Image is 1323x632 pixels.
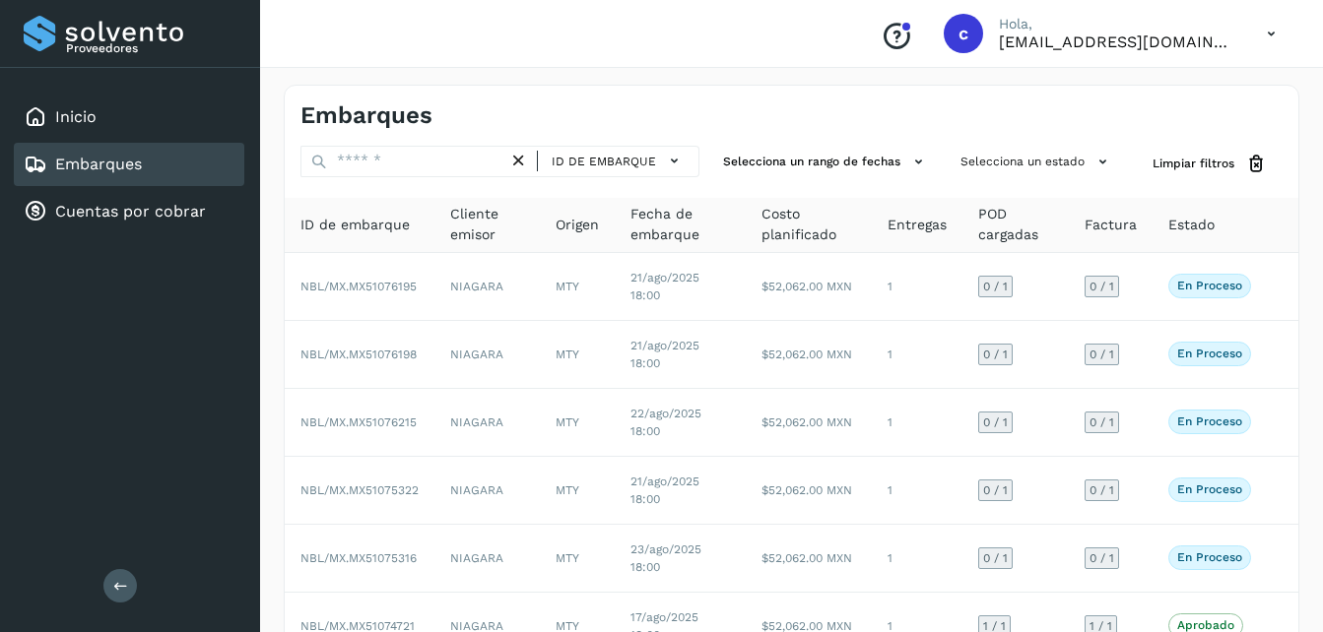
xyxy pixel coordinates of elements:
[1090,281,1114,292] span: 0 / 1
[983,552,1008,564] span: 0 / 1
[434,321,540,389] td: NIAGARA
[55,155,142,173] a: Embarques
[983,484,1008,496] span: 0 / 1
[978,204,1053,245] span: POD cargadas
[746,525,872,593] td: $52,062.00 MXN
[434,525,540,593] td: NIAGARA
[540,321,615,389] td: MTY
[630,474,699,506] span: 21/ago/2025 18:00
[300,551,417,565] span: NBL/MX.MX51075316
[14,143,244,186] div: Embarques
[434,253,540,321] td: NIAGARA
[983,620,1006,632] span: 1 / 1
[55,202,206,221] a: Cuentas por cobrar
[540,525,615,593] td: MTY
[630,339,699,370] span: 21/ago/2025 18:00
[540,253,615,321] td: MTY
[300,483,419,497] span: NBL/MX.MX51075322
[746,321,872,389] td: $52,062.00 MXN
[450,204,524,245] span: Cliente emisor
[1090,552,1114,564] span: 0 / 1
[1177,347,1242,360] p: En proceso
[953,146,1121,178] button: Selecciona un estado
[888,215,947,235] span: Entregas
[630,271,699,302] span: 21/ago/2025 18:00
[300,280,417,293] span: NBL/MX.MX51076195
[630,204,731,245] span: Fecha de embarque
[746,253,872,321] td: $52,062.00 MXN
[14,190,244,233] div: Cuentas por cobrar
[715,146,937,178] button: Selecciona un rango de fechas
[983,416,1008,428] span: 0 / 1
[872,321,962,389] td: 1
[546,147,691,175] button: ID de embarque
[1177,618,1234,632] p: Aprobado
[300,101,432,130] h4: Embarques
[1177,550,1242,564] p: En proceso
[300,348,417,361] span: NBL/MX.MX51076198
[872,457,962,525] td: 1
[1177,279,1242,292] p: En proceso
[1168,215,1215,235] span: Estado
[1090,348,1114,360] span: 0 / 1
[300,215,410,235] span: ID de embarque
[872,389,962,457] td: 1
[1090,484,1114,496] span: 0 / 1
[630,407,701,438] span: 22/ago/2025 18:00
[1090,416,1114,428] span: 0 / 1
[434,389,540,457] td: NIAGARA
[983,281,1008,292] span: 0 / 1
[746,457,872,525] td: $52,062.00 MXN
[1177,414,1242,428] p: En proceso
[1085,215,1137,235] span: Factura
[761,204,856,245] span: Costo planificado
[872,253,962,321] td: 1
[999,16,1235,32] p: Hola,
[1090,620,1112,632] span: 1 / 1
[1153,155,1234,172] span: Limpiar filtros
[552,153,656,170] span: ID de embarque
[746,389,872,457] td: $52,062.00 MXN
[66,41,236,55] p: Proveedores
[434,457,540,525] td: NIAGARA
[983,348,1008,360] span: 0 / 1
[540,457,615,525] td: MTY
[872,525,962,593] td: 1
[300,415,417,429] span: NBL/MX.MX51076215
[1177,482,1242,496] p: En proceso
[1137,146,1283,182] button: Limpiar filtros
[14,95,244,139] div: Inicio
[55,107,97,126] a: Inicio
[556,215,599,235] span: Origen
[630,542,701,574] span: 23/ago/2025 18:00
[999,32,1235,51] p: cuentasxcobrar@readysolutions.com.mx
[540,389,615,457] td: MTY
